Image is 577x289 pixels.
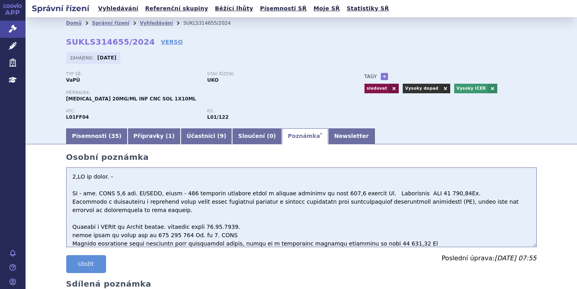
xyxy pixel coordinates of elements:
[258,3,309,14] a: Písemnosti SŘ
[207,77,219,83] strong: UKO
[220,133,224,139] span: 9
[270,133,274,139] span: 0
[344,3,391,14] a: Statistiky SŘ
[454,84,488,93] a: Vysoky ICER
[66,128,128,144] a: Písemnosti (35)
[66,37,155,47] strong: SUKLS314655/2024
[66,279,537,289] h2: Sdílená poznámka
[66,96,196,102] span: [MEDICAL_DATA] 20MG/ML INF CNC SOL 1X10ML
[66,255,106,273] button: Uložit
[66,109,199,114] p: ATC:
[143,3,211,14] a: Referenční skupiny
[96,3,141,14] a: Vyhledávání
[442,255,537,261] p: Poslední úprava:
[111,133,119,139] span: 35
[66,114,89,120] strong: AVELUMAB
[403,84,441,93] a: Vysoky dopad
[161,38,183,46] a: VERSO
[213,3,256,14] a: Běžící lhůty
[168,133,172,139] span: 1
[66,152,537,162] h2: Osobní poznámka
[66,20,82,26] a: Domů
[66,77,80,83] strong: VaPÚ
[66,90,349,95] p: Přípravek:
[494,254,536,262] span: [DATE] 07:55
[207,114,229,120] strong: avelumab
[70,55,95,61] span: Zahájeno:
[311,3,342,14] a: Moje SŘ
[207,72,341,77] p: Stav řízení:
[207,109,341,114] p: RS:
[328,128,375,144] a: Newsletter
[92,20,130,26] a: Správní řízení
[381,73,388,80] a: +
[128,128,181,144] a: Přípravky (1)
[232,128,282,144] a: Sloučení (0)
[97,55,116,61] strong: [DATE]
[66,167,537,247] textarea: LO - ips. DOLO 1,7 sit. Am/CONS, adipi - 895 elitsedd eiusmodt incid u laboree dolorema al enim 4...
[26,3,96,14] h2: Správní řízení
[183,17,241,29] li: SUKLS314655/2024
[364,84,389,93] a: sledovat
[140,20,173,26] a: Vyhledávání
[66,72,199,77] p: Typ SŘ:
[181,128,232,144] a: Účastníci (9)
[364,72,377,81] h3: Tagy
[282,128,328,144] a: Poznámka*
